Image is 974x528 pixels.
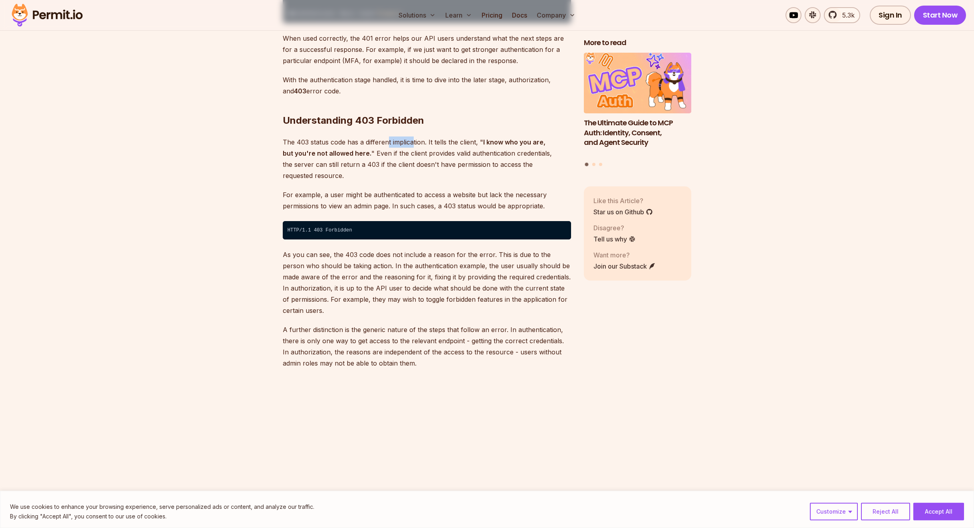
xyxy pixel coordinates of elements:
[593,234,636,244] a: Tell us why
[913,503,964,520] button: Accept All
[861,503,910,520] button: Reject All
[593,207,653,217] a: Star us on Github
[584,53,692,168] div: Posts
[283,136,571,181] p: The 403 status code has a different implication. It tells the client, " " Even if the client prov...
[585,163,589,166] button: Go to slide 1
[509,7,530,23] a: Docs
[584,53,692,158] a: The Ultimate Guide to MCP Auth: Identity, Consent, and Agent SecurityThe Ultimate Guide to MCP Au...
[10,512,314,521] p: By clicking "Accept All", you consent to our use of cookies.
[283,33,571,66] p: When used correctly, the 401 error helps our API users understand what the next steps are for a s...
[593,223,636,233] p: Disagree?
[810,503,858,520] button: Customize
[584,118,692,148] h3: The Ultimate Guide to MCP Auth: Identity, Consent, and Agent Security
[593,250,656,260] p: Want more?
[914,6,966,25] a: Start Now
[478,7,506,23] a: Pricing
[283,249,571,316] p: As you can see, the 403 code does not include a reason for the error. This is due to the person w...
[283,221,571,239] code: HTTP/1.1 403 Forbidden
[837,10,855,20] span: 5.3k
[283,82,571,127] h2: Understanding 403 Forbidden
[870,6,911,25] a: Sign In
[8,2,86,29] img: Permit logo
[599,163,602,166] button: Go to slide 3
[283,324,571,369] p: A further distinction is the generic nature of the steps that follow an error. In authentication,...
[534,7,579,23] button: Company
[584,53,692,158] li: 1 of 3
[593,196,653,206] p: Like this Article?
[593,261,656,271] a: Join our Substack
[442,7,475,23] button: Learn
[283,189,571,212] p: For example, a user might be authenticated to access a website but lack the necessary permissions...
[283,74,571,97] p: With the authentication stage handled, it is time to dive into the later stage, authorization, an...
[584,38,692,48] h2: More to read
[592,163,595,166] button: Go to slide 2
[584,53,692,114] img: The Ultimate Guide to MCP Auth: Identity, Consent, and Agent Security
[283,377,522,496] iframe: https://lu.ma/embed/calendar/cal-osivJJtYL9hKgx6/events
[294,87,306,95] strong: 403
[395,7,439,23] button: Solutions
[10,502,314,512] p: We use cookies to enhance your browsing experience, serve personalized ads or content, and analyz...
[824,7,860,23] a: 5.3k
